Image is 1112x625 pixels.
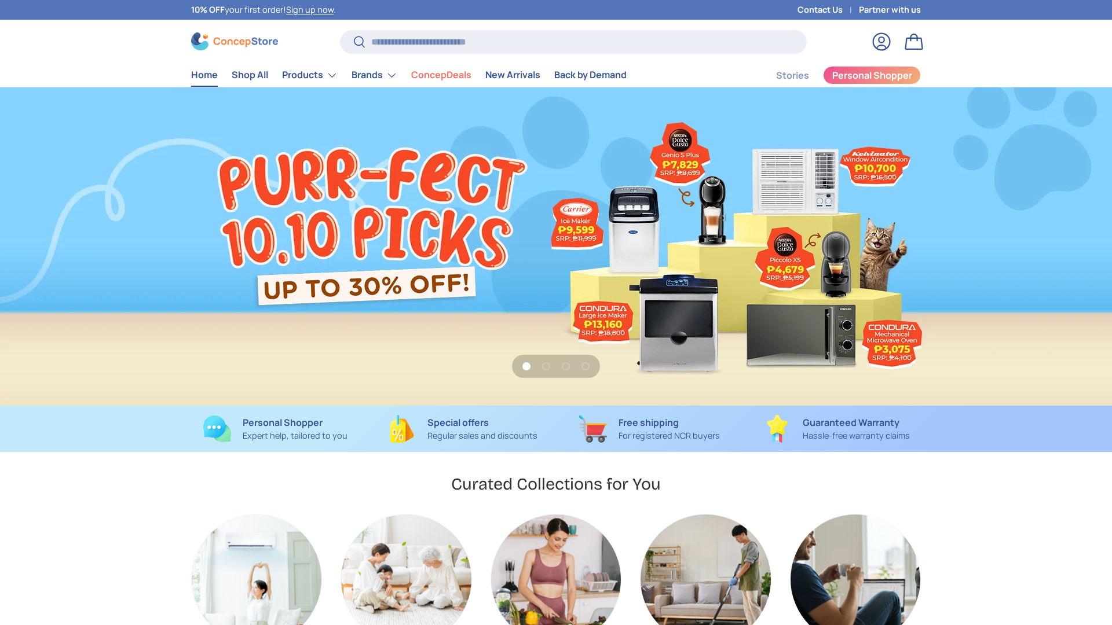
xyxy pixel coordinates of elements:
[191,64,218,86] a: Home
[859,3,921,16] a: Partner with us
[275,64,345,87] summary: Products
[427,416,489,429] strong: Special offers
[232,64,268,86] a: Shop All
[282,64,338,87] a: Products
[832,71,912,80] span: Personal Shopper
[451,473,661,495] h2: Curated Collections for You
[823,66,921,84] a: Personal Shopper
[286,4,334,15] a: Sign up now
[803,416,899,429] strong: Guaranteed Warranty
[752,415,921,443] a: Guaranteed Warranty Hassle-free warranty claims
[803,429,910,442] p: Hassle-free warranty claims
[191,3,336,16] p: your first order! .
[798,3,859,16] a: Contact Us
[619,416,679,429] strong: Free shipping
[243,429,348,442] p: Expert help, tailored to you
[427,429,537,442] p: Regular sales and discounts
[191,415,360,443] a: Personal Shopper Expert help, tailored to you
[191,32,278,50] img: ConcepStore
[345,64,404,87] summary: Brands
[411,64,471,86] a: ConcepDeals
[748,64,921,87] nav: Secondary
[352,64,397,87] a: Brands
[565,415,734,443] a: Free shipping For registered NCR buyers
[378,415,547,443] a: Special offers Regular sales and discounts
[243,416,323,429] strong: Personal Shopper
[191,64,627,87] nav: Primary
[485,64,540,86] a: New Arrivals
[191,4,225,15] strong: 10% OFF
[776,64,809,87] a: Stories
[619,429,720,442] p: For registered NCR buyers
[554,64,627,86] a: Back by Demand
